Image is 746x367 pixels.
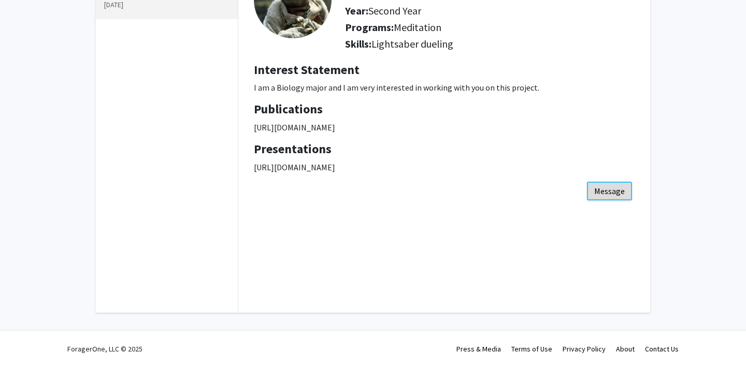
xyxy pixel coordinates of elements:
span: Second Year [368,4,421,17]
b: Publications [254,101,323,117]
a: Terms of Use [511,344,552,354]
span: Lightsaber dueling [371,37,453,50]
b: Programs: [345,21,394,34]
a: Press & Media [456,344,501,354]
b: Skills: [345,37,371,50]
a: Contact Us [645,344,679,354]
b: Year: [345,4,368,17]
b: Interest Statement [254,62,360,78]
a: About [616,344,635,354]
a: Privacy Policy [563,344,606,354]
b: Presentations [254,141,332,157]
iframe: Chat [8,320,44,359]
button: Message [587,182,632,200]
div: ForagerOne, LLC © 2025 [67,331,142,367]
span: Meditation [394,21,441,34]
p: [URL][DOMAIN_NAME] [254,121,635,134]
p: [URL][DOMAIN_NAME] [254,161,635,173]
p: I am a Biology major and I am very interested in working with you on this project. [254,81,635,94]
